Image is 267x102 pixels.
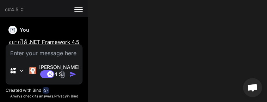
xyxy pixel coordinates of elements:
span: Privacy [54,94,67,98]
span: c#4.5 [5,6,25,13]
p: Created with Bind [6,88,41,93]
img: bind-logo [43,87,49,94]
img: icon [69,71,76,78]
h6: You [20,26,29,33]
img: attachment [58,70,67,78]
p: [PERSON_NAME] 4 S.. [39,64,80,78]
img: Claude 4 Sonnet [29,67,36,74]
a: Open chat [243,78,262,97]
img: Pick Models [19,68,25,74]
p: Always check its answers. in Bind [6,94,82,99]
